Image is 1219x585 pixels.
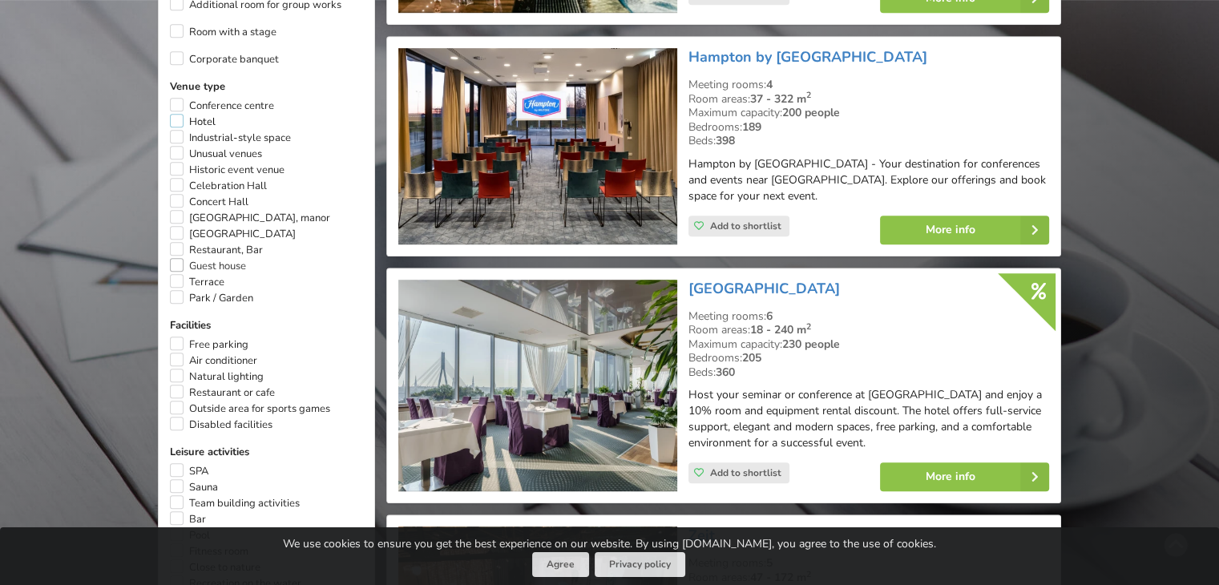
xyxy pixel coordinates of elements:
a: More info [880,462,1049,491]
div: Bedrooms: [688,351,1049,365]
label: [GEOGRAPHIC_DATA] [170,226,296,242]
img: Hotel | Riga | Riga Islande Hotel [398,280,676,492]
label: Disabled facilities [170,417,272,433]
strong: 189 [742,119,761,135]
div: Bedrooms: [688,120,1049,135]
label: Park / Garden [170,290,253,306]
img: Hotel | Marupe Municipality | Hampton by Hilton Riga Airport [398,48,676,244]
strong: 205 [742,350,761,365]
div: Room areas: [688,323,1049,337]
span: Add to shortlist [710,466,781,479]
label: Hotel [170,114,216,130]
label: Concert Hall [170,194,248,210]
label: Team building activities [170,495,300,511]
sup: 2 [806,321,811,333]
a: Zeit [688,526,715,545]
label: Facilities [170,317,363,333]
label: Industrial-style space [170,130,291,146]
label: [GEOGRAPHIC_DATA], manor [170,210,330,226]
div: Maximum capacity: [688,337,1049,352]
label: Sauna [170,479,218,495]
a: [GEOGRAPHIC_DATA] [688,279,840,298]
span: Add to shortlist [710,220,781,232]
button: Agree [532,552,589,577]
div: Maximum capacity: [688,106,1049,120]
strong: 398 [716,133,735,148]
label: Natural lighting [170,369,264,385]
div: Meeting rooms: [688,78,1049,92]
strong: 6 [766,309,773,324]
label: Unusual venues [170,146,262,162]
label: Conference centre [170,98,274,114]
p: Hampton by [GEOGRAPHIC_DATA] - Your destination for conferences and events near [GEOGRAPHIC_DATA]... [688,156,1049,204]
div: Beds: [688,134,1049,148]
label: Room with a stage [170,24,276,40]
label: Restaurant or cafe [170,385,275,401]
div: Beds: [688,365,1049,380]
label: Free parking [170,337,248,353]
strong: 37 - 322 m [750,91,811,107]
div: Room areas: [688,92,1049,107]
label: Bar [170,511,206,527]
a: More info [880,216,1049,244]
label: Restaurant, Bar [170,242,263,258]
p: Host your seminar or conference at [GEOGRAPHIC_DATA] and enjoy a 10% room and equipment rental di... [688,387,1049,451]
a: Privacy policy [595,552,685,577]
strong: 4 [766,77,773,92]
div: Meeting rooms: [688,309,1049,324]
strong: 18 - 240 m [750,322,811,337]
sup: 2 [806,89,811,101]
label: Guest house [170,258,246,274]
a: Hampton by [GEOGRAPHIC_DATA] [688,47,927,67]
label: Corporate banquet [170,51,279,67]
label: Historic event venue [170,162,285,178]
strong: 360 [716,365,735,380]
strong: 200 people [782,105,840,120]
label: Outside area for sports games [170,401,330,417]
label: Air conditioner [170,353,257,369]
label: Leisure activities [170,444,363,460]
label: SPA [170,463,208,479]
label: Venue type [170,79,363,95]
label: Terrace [170,274,224,290]
label: Celebration Hall [170,178,267,194]
strong: 230 people [782,337,840,352]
